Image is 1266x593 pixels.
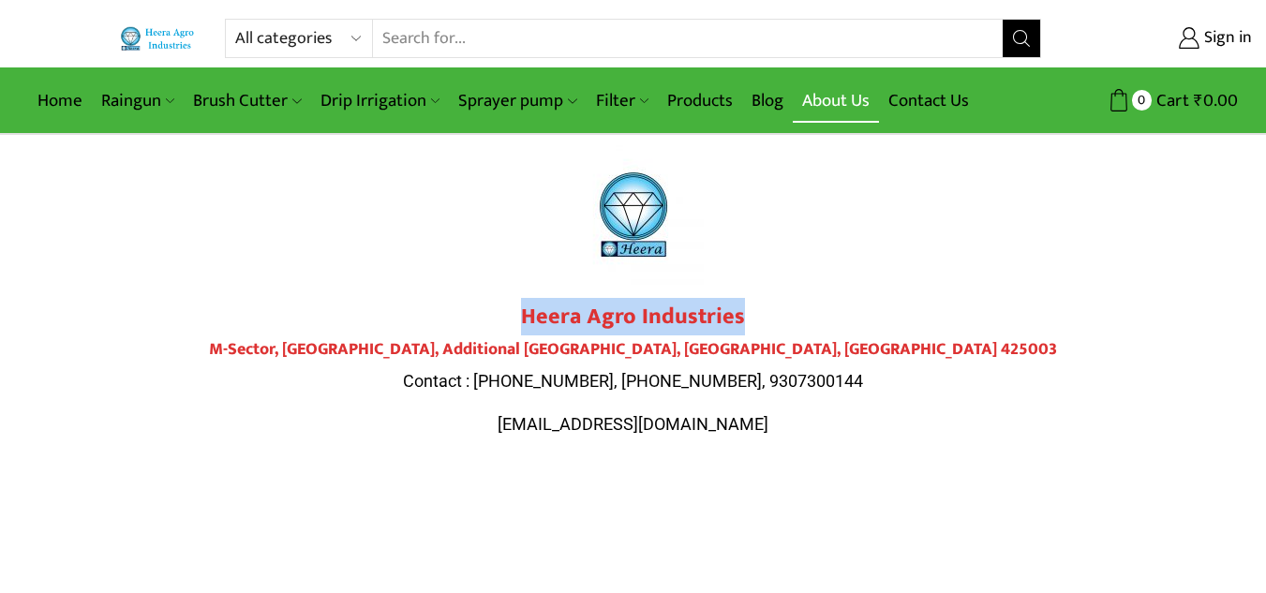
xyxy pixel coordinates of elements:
[587,79,658,123] a: Filter
[1132,90,1152,110] span: 0
[658,79,742,123] a: Products
[1194,86,1203,115] span: ₹
[879,79,978,123] a: Contact Us
[563,144,704,285] img: heera-logo-1000
[28,79,92,123] a: Home
[184,79,310,123] a: Brush Cutter
[1152,88,1189,113] span: Cart
[311,79,449,123] a: Drip Irrigation
[793,79,879,123] a: About Us
[1060,83,1238,118] a: 0 Cart ₹0.00
[1194,86,1238,115] bdi: 0.00
[373,20,1002,57] input: Search for...
[498,414,768,434] span: [EMAIL_ADDRESS][DOMAIN_NAME]
[742,79,793,123] a: Blog
[92,79,184,123] a: Raingun
[1003,20,1040,57] button: Search button
[1199,26,1252,51] span: Sign in
[403,371,863,391] span: Contact : [PHONE_NUMBER], [PHONE_NUMBER], 9307300144
[449,79,586,123] a: Sprayer pump
[109,340,1158,361] h4: M-Sector, [GEOGRAPHIC_DATA], Additional [GEOGRAPHIC_DATA], [GEOGRAPHIC_DATA], [GEOGRAPHIC_DATA] 4...
[521,298,745,335] strong: Heera Agro Industries
[1069,22,1252,55] a: Sign in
